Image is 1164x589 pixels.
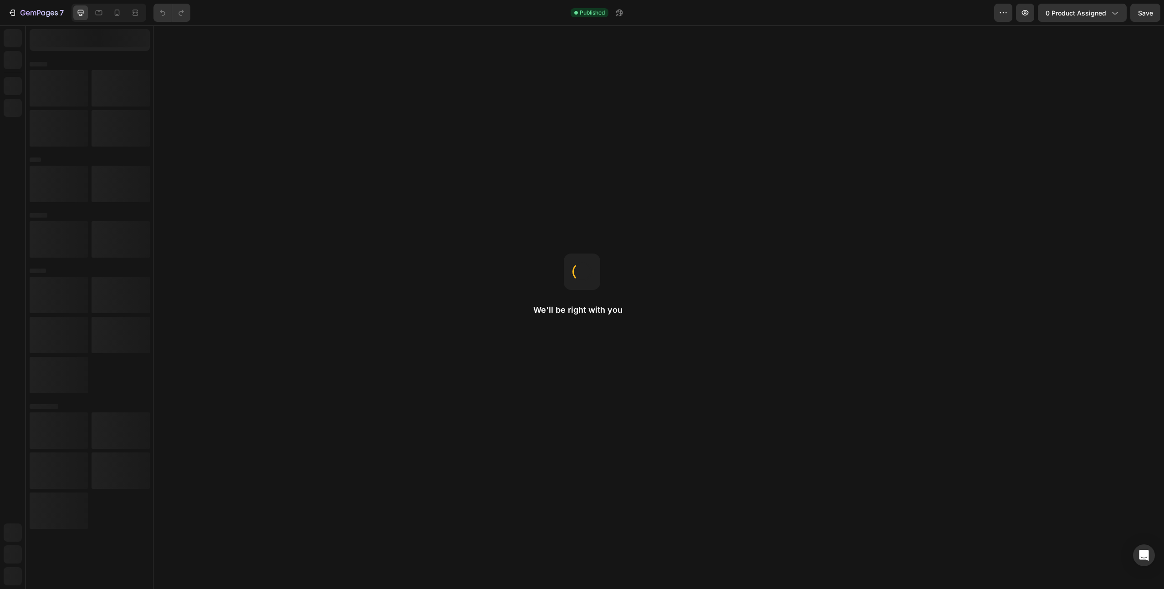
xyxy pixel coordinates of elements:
[1133,544,1155,566] div: Open Intercom Messenger
[60,7,64,18] p: 7
[4,4,68,22] button: 7
[1130,4,1160,22] button: Save
[153,4,190,22] div: Undo/Redo
[1138,9,1153,17] span: Save
[533,305,631,315] h2: We'll be right with you
[1038,4,1127,22] button: 0 product assigned
[580,9,605,17] span: Published
[1046,8,1106,18] span: 0 product assigned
